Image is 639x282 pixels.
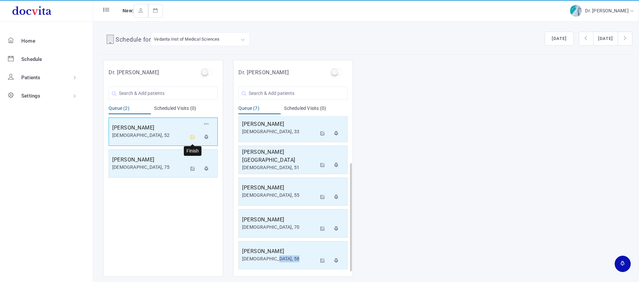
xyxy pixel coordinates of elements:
div: [DEMOGRAPHIC_DATA], 75 [112,164,187,171]
input: Search & Add patients [238,87,348,100]
span: Dr. [PERSON_NAME] [585,8,630,13]
img: img-2.jpg [570,5,582,17]
span: New: [123,8,134,13]
div: Finish [184,146,201,156]
div: [DEMOGRAPHIC_DATA], 70 [242,224,317,231]
input: Search & Add patients [109,87,218,100]
h5: [PERSON_NAME] [112,156,187,164]
h5: [PERSON_NAME] [242,247,317,255]
button: [DATE] [545,32,574,46]
span: Schedule [21,56,42,62]
div: [DEMOGRAPHIC_DATA], 51 [242,164,317,171]
h5: Dr. [PERSON_NAME] [238,69,289,77]
span: Home [21,38,35,44]
div: Scheduled Visits (0) [284,105,348,114]
h5: [PERSON_NAME] [242,120,317,128]
div: Vedanta Inst of Medical Sciences [154,35,219,43]
div: Queue (2) [109,105,151,114]
div: Queue (7) [238,105,281,114]
h4: Schedule for [116,35,151,46]
h5: [PERSON_NAME][GEOGRAPHIC_DATA] [242,148,317,164]
h5: Dr. [PERSON_NAME] [109,69,159,77]
span: Patients [21,75,41,81]
h5: [PERSON_NAME] [242,216,317,224]
div: [DEMOGRAPHIC_DATA], 33 [242,128,317,135]
h5: [PERSON_NAME] [242,184,317,192]
div: [DEMOGRAPHIC_DATA], 52 [112,132,187,139]
div: Scheduled Visits (0) [154,105,218,114]
span: Settings [21,93,41,99]
h5: [PERSON_NAME] [112,124,187,132]
div: [DEMOGRAPHIC_DATA], 55 [242,192,317,199]
button: [DATE] [593,32,618,46]
div: [DEMOGRAPHIC_DATA], 58 [242,255,317,262]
